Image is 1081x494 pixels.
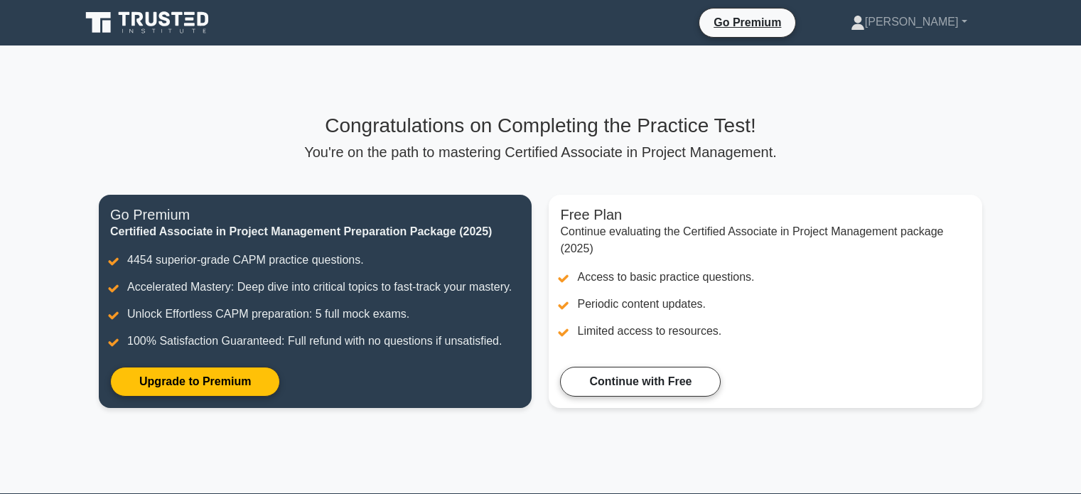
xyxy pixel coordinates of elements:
[110,367,280,397] a: Upgrade to Premium
[817,8,1001,36] a: [PERSON_NAME]
[560,367,721,397] a: Continue with Free
[99,144,982,161] p: You're on the path to mastering Certified Associate in Project Management.
[705,14,790,31] a: Go Premium
[99,114,982,138] h3: Congratulations on Completing the Practice Test!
